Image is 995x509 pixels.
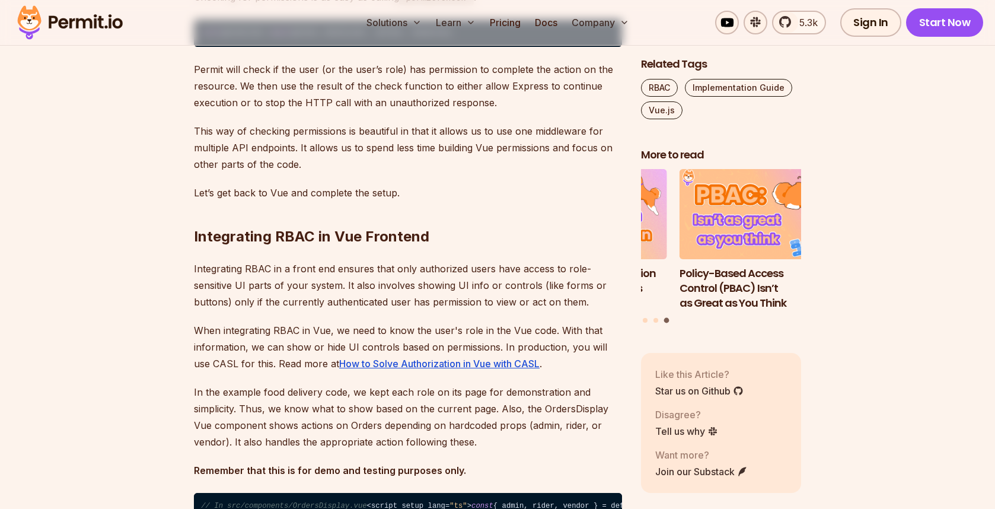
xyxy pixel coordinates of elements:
[507,170,667,260] img: Implementing Authentication and Authorization in Next.js
[655,448,748,462] p: Want more?
[567,11,634,34] button: Company
[194,123,622,173] p: This way of checking permissions is beautiful in that it allows us to use one middleware for mult...
[664,318,669,323] button: Go to slide 3
[641,79,678,97] a: RBAC
[680,170,840,311] a: Policy-Based Access Control (PBAC) Isn’t as Great as You ThinkPolicy-Based Access Control (PBAC) ...
[680,170,840,260] img: Policy-Based Access Control (PBAC) Isn’t as Great as You Think
[485,11,525,34] a: Pricing
[507,170,667,311] li: 2 of 3
[194,184,622,201] p: Let’s get back to Vue and complete the setup.
[643,318,648,323] button: Go to slide 1
[507,266,667,296] h3: Implementing Authentication and Authorization in Next.js
[530,11,562,34] a: Docs
[792,15,818,30] span: 5.3k
[194,61,622,111] p: Permit will check if the user (or the user’s role) has permission to complete the action on the r...
[680,170,840,311] li: 3 of 3
[194,180,622,246] h2: Integrating RBAC in Vue Frontend
[641,170,801,325] div: Posts
[655,408,718,422] p: Disagree?
[641,57,801,72] h2: Related Tags
[680,266,840,310] h3: Policy-Based Access Control (PBAC) Isn’t as Great as You Think
[655,384,744,398] a: Star us on Github
[641,101,683,119] a: Vue.js
[194,384,622,450] p: In the example food delivery code, we kept each role on its page for demonstration and simplicity...
[685,79,792,97] a: Implementation Guide
[339,358,540,370] a: How to Solve Authorization in Vue with CASL
[194,465,466,476] strong: Remember that this is for demo and testing purposes only.
[840,8,901,37] a: Sign In
[431,11,480,34] button: Learn
[655,367,744,381] p: Like this Article?
[906,8,984,37] a: Start Now
[772,11,826,34] a: 5.3k
[655,424,718,438] a: Tell us why
[655,465,748,479] a: Join our Substack
[653,318,658,323] button: Go to slide 2
[362,11,426,34] button: Solutions
[12,2,128,43] img: Permit logo
[194,322,622,372] p: When integrating RBAC in Vue, we need to know the user's role in the Vue code. With that informat...
[641,148,801,163] h2: More to read
[194,260,622,310] p: Integrating RBAC in a front end ensures that only authorized users have access to role-sensitive ...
